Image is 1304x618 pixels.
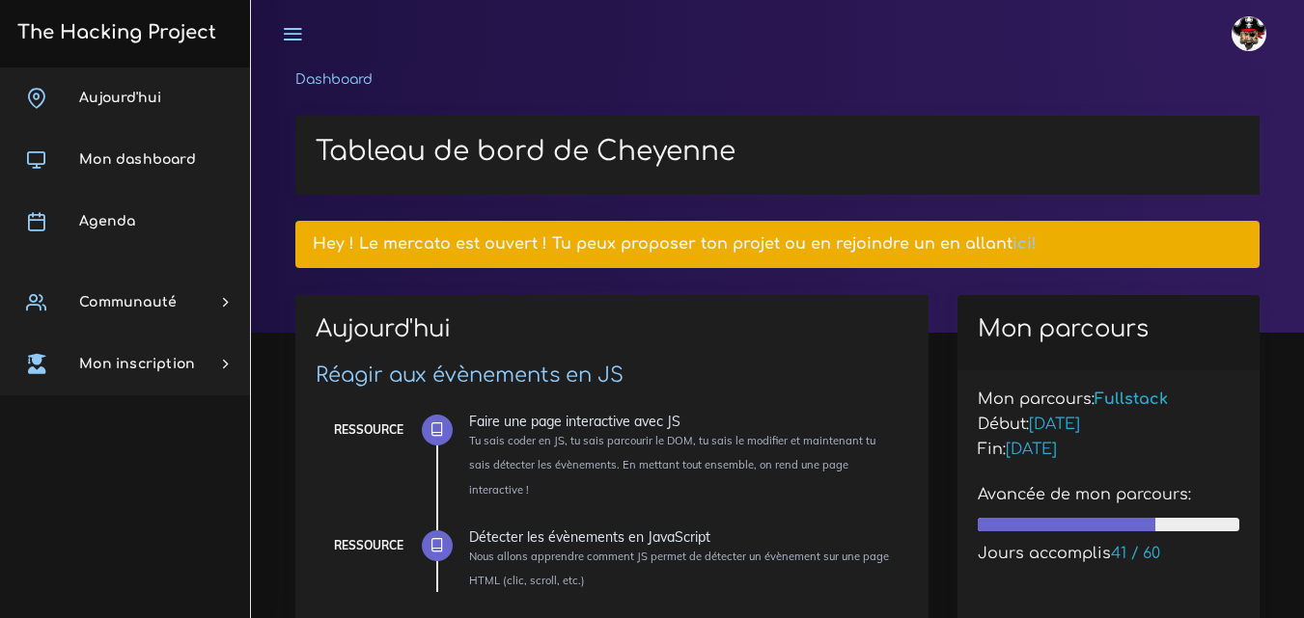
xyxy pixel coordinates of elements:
small: Nous allons apprendre comment JS permet de détecter un évènement sur une page HTML (clic, scroll,... [469,550,889,587]
h5: Jours accomplis [978,545,1239,563]
a: ici! [1013,235,1037,253]
span: Mon inscription [79,357,195,371]
small: Tu sais coder en JS, tu sais parcourir le DOM, tu sais le modifier et maintenant tu sais détecter... [469,434,875,496]
h5: Avancée de mon parcours: [978,486,1239,504]
h5: Mon parcours: [978,390,1239,409]
span: 41 / 60 [1111,545,1160,562]
div: Détecter les évènements en JavaScript [469,530,894,544]
span: Aujourd'hui [79,91,161,105]
div: Faire une page interactive avec JS [469,415,894,428]
h1: Tableau de bord de Cheyenne [316,136,1239,169]
span: Fullstack [1095,390,1168,408]
h5: Fin: [978,441,1239,459]
h5: Hey ! Le mercato est ouvert ! Tu peux proposer ton projet ou en rejoindre un en allant [313,235,1241,254]
div: Ressource [334,535,403,556]
img: avatar [1232,16,1266,51]
a: Dashboard [295,72,373,87]
span: Mon dashboard [79,152,196,167]
h2: Mon parcours [978,315,1239,343]
div: Ressource [334,419,403,441]
span: Agenda [79,214,135,228]
span: [DATE] [1006,441,1057,458]
a: Réagir aux évènements en JS [316,363,624,387]
span: Communauté [79,295,177,309]
h5: Début: [978,416,1239,434]
h2: Aujourd'hui [316,315,908,357]
h3: The Hacking Project [12,22,216,43]
span: [DATE] [1029,416,1080,433]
